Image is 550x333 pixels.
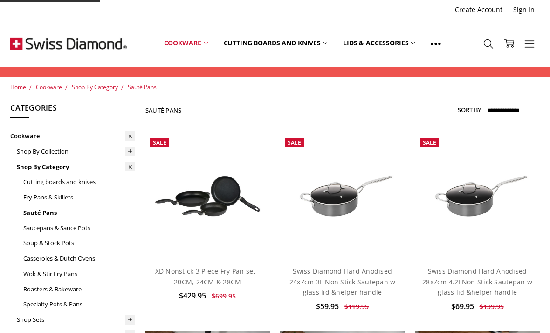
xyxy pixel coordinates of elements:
a: Casseroles & Dutch Ovens [23,251,135,266]
a: XD Nonstick 3 Piece Fry Pan set - 20CM, 24CM & 28CM [155,267,260,286]
img: XD Nonstick 3 Piece Fry Pan set - 20CM, 24CM & 28CM [145,165,270,227]
a: XD Nonstick 3 Piece Fry Pan set - 20CM, 24CM & 28CM [145,134,270,258]
a: Saucepans & Sauce Pots [23,220,135,236]
a: Shop By Category [72,83,118,91]
span: $119.95 [344,302,369,311]
a: Fry Pans & Skillets [23,190,135,205]
a: Swiss Diamond Hard Anodised 28x7cm 4.2LNon Stick Sautepan w glass lid &helper handle [415,134,540,258]
a: Swiss Diamond Hard Anodised 24x7cm 3L Non Stick Sautepan w glass lid &helper handle [280,134,405,258]
span: $139.95 [480,302,504,311]
a: Specialty Pots & Pans [23,297,135,312]
img: Swiss Diamond Hard Anodised 28x7cm 4.2LNon Stick Sautepan w glass lid &helper handle [415,155,540,238]
img: Free Shipping On Every Order [10,20,127,67]
a: Shop By Collection [17,144,135,159]
span: Sale [288,139,301,147]
a: Sign In [508,3,540,16]
h5: Categories [10,102,135,118]
a: Wok & Stir Fry Pans [23,266,135,282]
a: Shop By Category [17,159,135,175]
span: Sale [423,139,436,147]
a: Cookware [10,128,135,144]
a: Shop Sets [17,312,135,327]
a: Cookware [156,22,216,64]
a: Cutting boards and knives [23,174,135,190]
label: Sort By [458,102,481,117]
span: $59.95 [316,301,339,312]
a: Soup & Stock Pots [23,235,135,251]
span: $69.95 [451,301,474,312]
span: $429.95 [179,290,206,301]
a: Cookware [36,83,62,91]
a: Swiss Diamond Hard Anodised 24x7cm 3L Non Stick Sautepan w glass lid &helper handle [289,267,396,297]
span: $699.95 [212,291,236,300]
a: Show All [423,22,449,64]
a: Create Account [450,3,508,16]
a: Cutting boards and knives [216,22,336,64]
a: Sauté Pans [23,205,135,220]
a: Roasters & Bakeware [23,282,135,297]
a: Sauté Pans [128,83,157,91]
span: Sale [153,139,166,147]
img: Swiss Diamond Hard Anodised 24x7cm 3L Non Stick Sautepan w glass lid &helper handle [280,155,405,238]
a: Lids & Accessories [335,22,423,64]
h1: Sauté Pans [145,106,182,114]
a: Swiss Diamond Hard Anodised 28x7cm 4.2LNon Stick Sautepan w glass lid &helper handle [422,267,532,297]
a: Home [10,83,26,91]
